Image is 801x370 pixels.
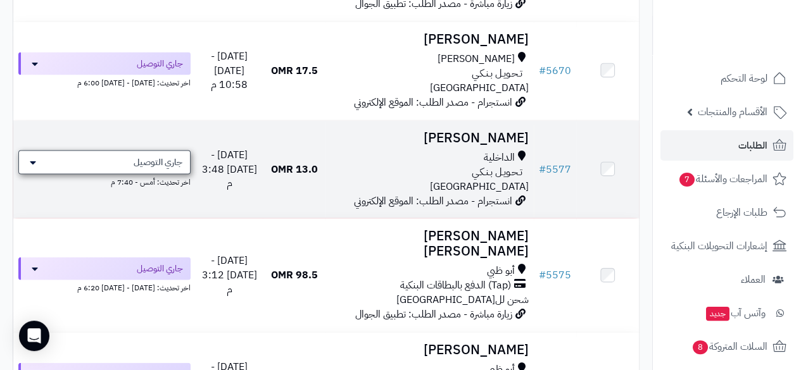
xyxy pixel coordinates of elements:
[539,268,546,283] span: #
[671,237,767,255] span: إشعارات التحويلات البنكية
[400,278,511,293] span: (Tap) الدفع بالبطاقات البنكية
[705,304,766,322] span: وآتس آب
[396,292,529,307] span: شحن لل[GEOGRAPHIC_DATA]
[271,63,318,78] span: 17.5 OMR
[721,70,767,87] span: لوحة التحكم
[487,264,515,278] span: أبو ظبي
[271,268,318,283] span: 98.5 OMR
[706,307,729,321] span: جديد
[660,231,793,261] a: إشعارات التحويلات البنكية
[19,321,49,351] div: Open Intercom Messenger
[355,307,512,322] span: زيارة مباشرة - مصدر الطلب: تطبيق الجوال
[472,66,522,81] span: تـحـويـل بـنـكـي
[430,80,529,96] span: [GEOGRAPHIC_DATA]
[693,340,708,354] span: 8
[738,137,767,154] span: الطلبات
[660,197,793,228] a: طلبات الإرجاع
[472,165,522,180] span: تـحـويـل بـنـكـي
[331,32,529,47] h3: [PERSON_NAME]
[18,280,191,293] div: اخر تحديث: [DATE] - [DATE] 6:20 م
[137,58,183,70] span: جاري التوصيل
[715,34,789,60] img: logo-2.png
[331,229,529,258] h3: [PERSON_NAME] [PERSON_NAME]
[137,262,183,275] span: جاري التوصيل
[271,162,318,177] span: 13.0 OMR
[679,173,695,187] span: 7
[202,253,257,297] span: [DATE] - [DATE] 3:12 م
[331,131,529,145] h3: [PERSON_NAME]
[539,63,546,78] span: #
[660,298,793,328] a: وآتس آبجديد
[331,343,529,357] h3: [PERSON_NAME]
[660,63,793,94] a: لوحة التحكم
[354,194,512,209] span: انستجرام - مصدر الطلب: الموقع الإلكتروني
[698,103,767,121] span: الأقسام والمنتجات
[539,63,571,78] a: #5670
[741,271,766,288] span: العملاء
[438,52,515,66] span: [PERSON_NAME]
[716,204,767,221] span: طلبات الإرجاع
[134,156,182,169] span: جاري التوصيل
[660,130,793,161] a: الطلبات
[354,95,512,110] span: انستجرام - مصدر الطلب: الموقع الإلكتروني
[660,164,793,194] a: المراجعات والأسئلة7
[18,175,191,188] div: اخر تحديث: أمس - 7:40 م
[211,49,248,93] span: [DATE] - [DATE] 10:58 م
[678,170,767,188] span: المراجعات والأسئلة
[691,338,767,355] span: السلات المتروكة
[430,179,529,194] span: [GEOGRAPHIC_DATA]
[202,147,257,192] span: [DATE] - [DATE] 3:48 م
[539,162,571,177] a: #5577
[660,331,793,362] a: السلات المتروكة8
[539,162,546,177] span: #
[660,264,793,295] a: العملاء
[539,268,571,283] a: #5575
[484,151,515,165] span: الداخلية
[18,75,191,89] div: اخر تحديث: [DATE] - [DATE] 6:00 م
